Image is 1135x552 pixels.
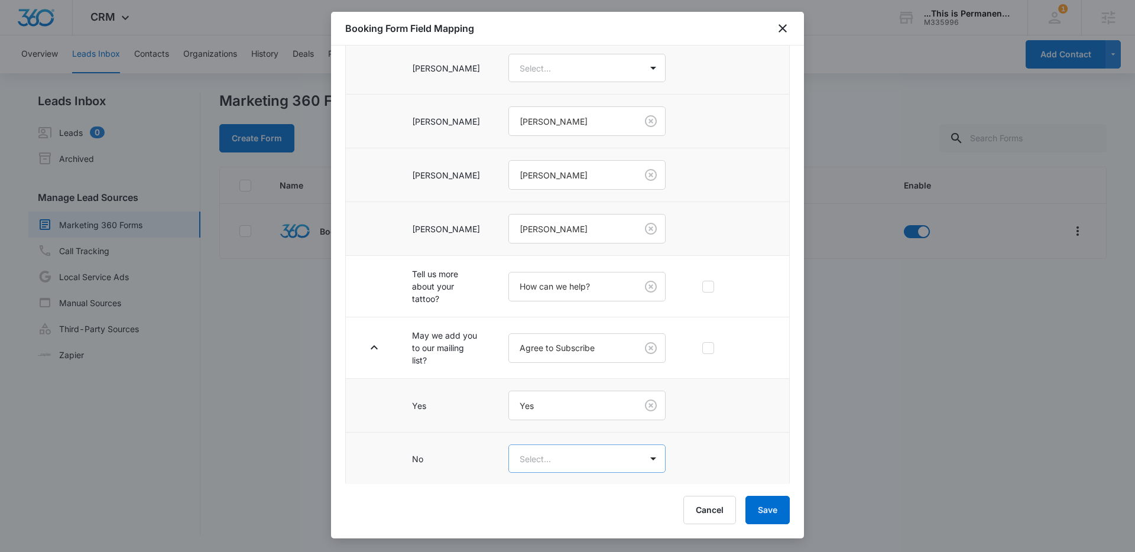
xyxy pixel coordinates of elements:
button: Toggle Row Expanded [365,338,384,357]
button: Save [745,496,790,524]
button: Clear [641,339,660,358]
button: Clear [641,396,660,415]
td: Tell us more about your tattoo? [398,256,494,317]
button: Clear [641,112,660,131]
td: No [398,433,494,485]
td: [PERSON_NAME] [398,95,494,148]
button: Clear [641,277,660,296]
td: May we add you to our mailing list? [398,317,494,379]
td: Yes [398,379,494,433]
td: [PERSON_NAME] [398,148,494,202]
td: [PERSON_NAME] [398,42,494,95]
h1: Booking Form Field Mapping [345,21,474,35]
button: close [776,21,790,35]
button: Clear [641,165,660,184]
td: [PERSON_NAME] [398,202,494,256]
button: Cancel [683,496,736,524]
button: Clear [641,219,660,238]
